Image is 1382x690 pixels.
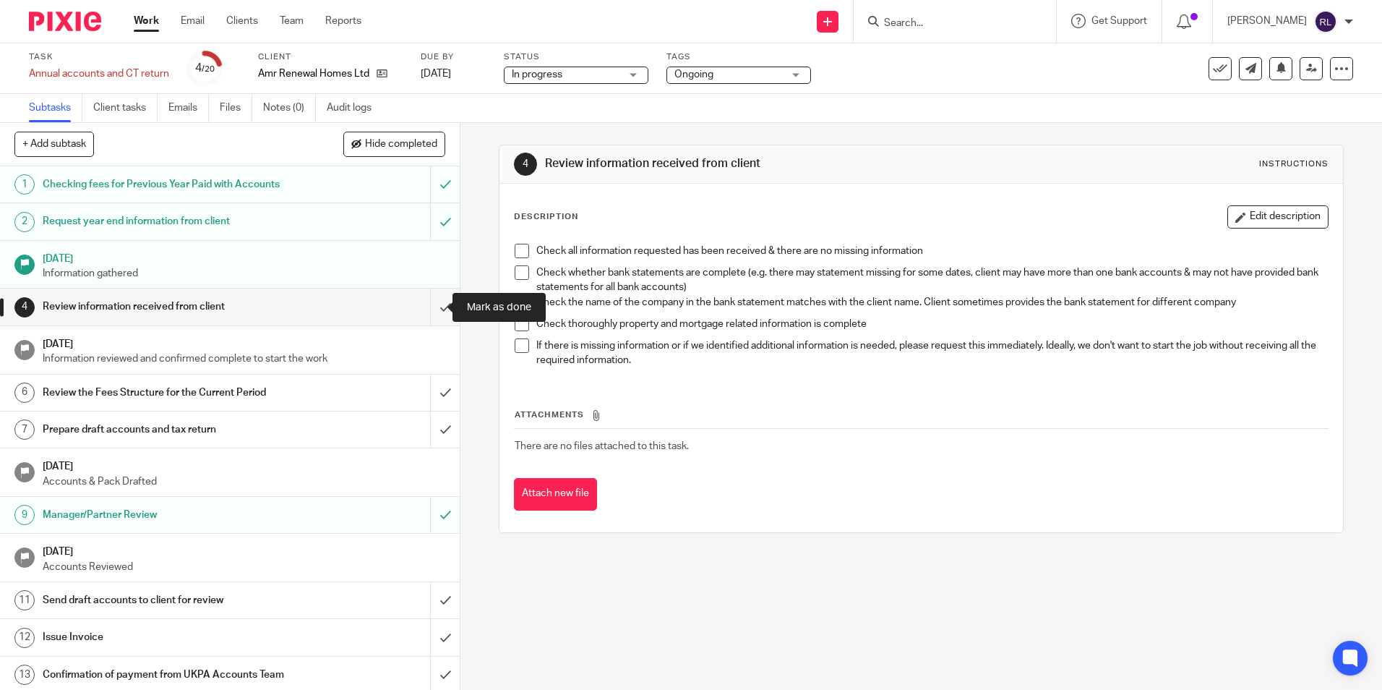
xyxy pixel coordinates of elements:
h1: Review information received from client [43,296,291,318]
div: 4 [195,60,215,77]
div: 7 [14,419,35,440]
span: In progress [512,69,562,80]
label: Status [504,51,648,63]
button: Attach new file [514,478,597,511]
a: Subtasks [29,94,82,122]
button: Edit description [1227,205,1329,229]
label: Client [258,51,403,63]
div: 13 [14,665,35,685]
h1: [DATE] [43,333,446,352]
div: 9 [14,505,35,525]
span: Ongoing [674,69,713,80]
button: Hide completed [343,132,445,156]
h1: Send draft accounts to client for review [43,589,291,611]
span: Get Support [1091,16,1147,26]
p: Check all information requested has been received & there are no missing information [536,244,1327,258]
div: 12 [14,628,35,648]
div: 6 [14,383,35,403]
a: Reports [325,14,361,28]
p: Check the name of the company in the bank statement matches with the client name. Client sometime... [536,295,1327,310]
p: Check thoroughly property and mortgage related information is complete [536,317,1327,331]
h1: Review the Fees Structure for the Current Period [43,382,291,404]
label: Due by [421,51,486,63]
div: 1 [14,174,35,195]
a: Work [134,14,159,28]
h1: [DATE] [43,456,446,474]
p: Accounts & Pack Drafted [43,474,446,489]
p: Description [514,211,578,223]
h1: [DATE] [43,541,446,559]
p: Accounts Reviewed [43,560,446,574]
img: svg%3E [1314,10,1337,33]
p: If there is missing information or if we identified additional information is needed, please requ... [536,338,1327,368]
label: Task [29,51,169,63]
h1: [DATE] [43,248,446,266]
div: 2 [14,212,35,232]
img: Pixie [29,12,101,31]
div: 11 [14,590,35,610]
a: Team [280,14,304,28]
button: + Add subtask [14,132,94,156]
label: Tags [666,51,811,63]
a: Clients [226,14,258,28]
h1: Prepare draft accounts and tax return [43,419,291,440]
h1: Checking fees for Previous Year Paid with Accounts [43,174,291,195]
a: Notes (0) [263,94,316,122]
h1: Request year end information from client [43,210,291,232]
h1: Manager/Partner Review [43,504,291,526]
div: Instructions [1259,158,1329,170]
input: Search [883,17,1013,30]
h1: Review information received from client [545,156,952,171]
div: Annual accounts and CT return [29,67,169,81]
span: [DATE] [421,69,451,79]
p: [PERSON_NAME] [1227,14,1307,28]
span: Attachments [515,411,584,419]
div: 4 [14,297,35,318]
p: Information reviewed and confirmed complete to start the work [43,352,446,366]
p: Amr Renewal Homes Ltd [258,67,369,81]
div: 4 [514,153,537,176]
span: Hide completed [365,139,437,150]
span: There are no files attached to this task. [515,441,689,451]
a: Files [220,94,252,122]
a: Client tasks [93,94,158,122]
p: Check whether bank statements are complete (e.g. there may statement missing for some dates, clie... [536,265,1327,295]
small: /20 [202,65,215,73]
h1: Confirmation of payment from UKPA Accounts Team [43,664,291,686]
a: Emails [168,94,209,122]
a: Email [181,14,205,28]
h1: Issue Invoice [43,626,291,648]
p: Information gathered [43,266,446,281]
a: Audit logs [327,94,382,122]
